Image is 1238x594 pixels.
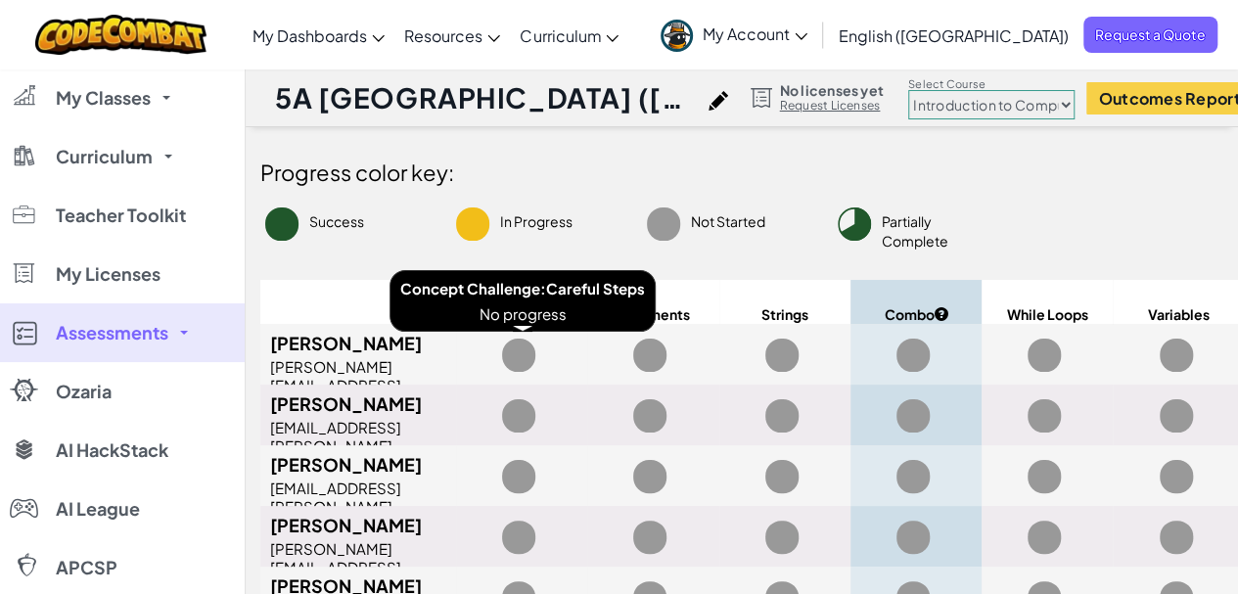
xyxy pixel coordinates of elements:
[400,301,645,327] div: No progress
[839,25,1069,46] span: English ([GEOGRAPHIC_DATA])
[56,500,140,518] span: AI League
[243,9,394,62] a: My Dashboards
[275,79,699,116] h1: 5A [GEOGRAPHIC_DATA] ([GEOGRAPHIC_DATA])
[270,514,422,536] span: [PERSON_NAME]
[1083,17,1217,53] a: Request a Quote
[510,9,628,62] a: Curriculum
[35,15,206,55] img: CodeCombat logo
[546,279,645,297] span: Careful Steps
[404,25,482,46] span: Resources
[882,212,948,250] span: Partially Complete
[270,392,422,415] span: [PERSON_NAME]
[651,4,817,66] a: My Account
[850,304,982,324] span: Combo
[56,148,153,165] span: Curriculum
[703,23,807,44] span: My Account
[270,453,422,476] span: [PERSON_NAME]
[56,383,112,400] span: Ozaria
[56,206,186,224] span: Teacher Toolkit
[661,20,693,52] img: avatar
[56,441,168,459] span: AI HackStack
[270,332,422,354] span: [PERSON_NAME]
[56,324,168,342] span: Assessments
[691,212,765,230] span: Not Started
[400,279,645,297] strong: :
[400,279,540,297] span: Concept Challenge
[520,25,601,46] span: Curriculum
[56,89,151,107] span: My Classes
[709,91,728,111] img: iconPencil.svg
[270,357,456,413] div: [PERSON_NAME][EMAIL_ADDRESS][DOMAIN_NAME]
[270,418,456,474] div: [EMAIL_ADDRESS][PERSON_NAME][DOMAIN_NAME]
[982,304,1113,324] span: While Loops
[780,82,884,98] span: No licenses yet
[56,265,160,283] span: My Licenses
[780,98,884,114] a: Request Licenses
[719,304,850,324] span: Strings
[270,479,456,534] div: [EMAIL_ADDRESS][PERSON_NAME][DOMAIN_NAME]
[908,76,1075,92] label: Select Course
[252,25,367,46] span: My Dashboards
[309,212,364,230] span: Success
[394,9,510,62] a: Resources
[829,9,1078,62] a: English ([GEOGRAPHIC_DATA])
[500,212,573,230] span: In Progress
